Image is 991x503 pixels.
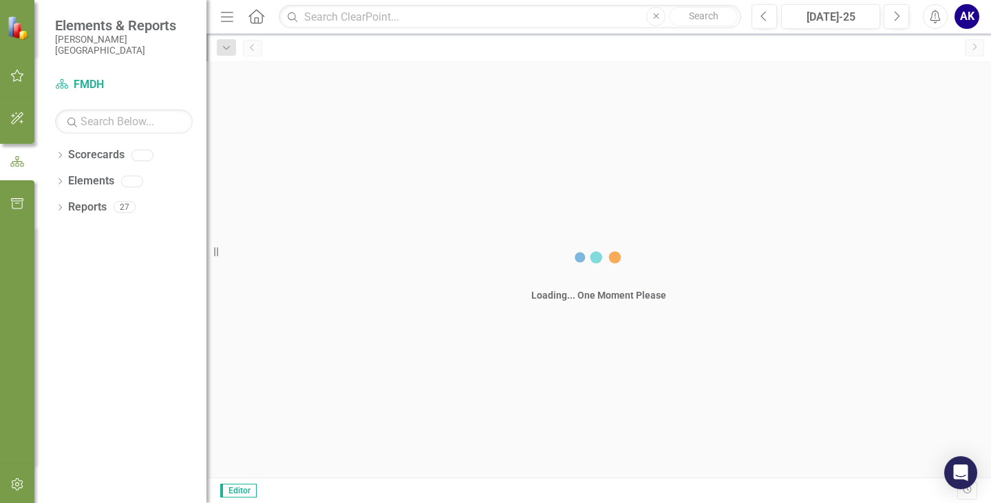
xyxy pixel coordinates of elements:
[279,5,741,29] input: Search ClearPoint...
[669,7,738,26] button: Search
[7,16,31,40] img: ClearPoint Strategy
[781,4,880,29] button: [DATE]-25
[68,147,125,163] a: Scorecards
[531,288,666,302] div: Loading... One Moment Please
[786,9,875,25] div: [DATE]-25
[955,4,979,29] button: AK
[220,484,257,497] span: Editor
[114,202,136,213] div: 27
[68,200,107,215] a: Reports
[68,173,114,189] a: Elements
[55,34,193,56] small: [PERSON_NAME][GEOGRAPHIC_DATA]
[689,10,718,21] span: Search
[55,77,193,93] a: FMDH
[55,109,193,133] input: Search Below...
[944,456,977,489] div: Open Intercom Messenger
[55,17,193,34] span: Elements & Reports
